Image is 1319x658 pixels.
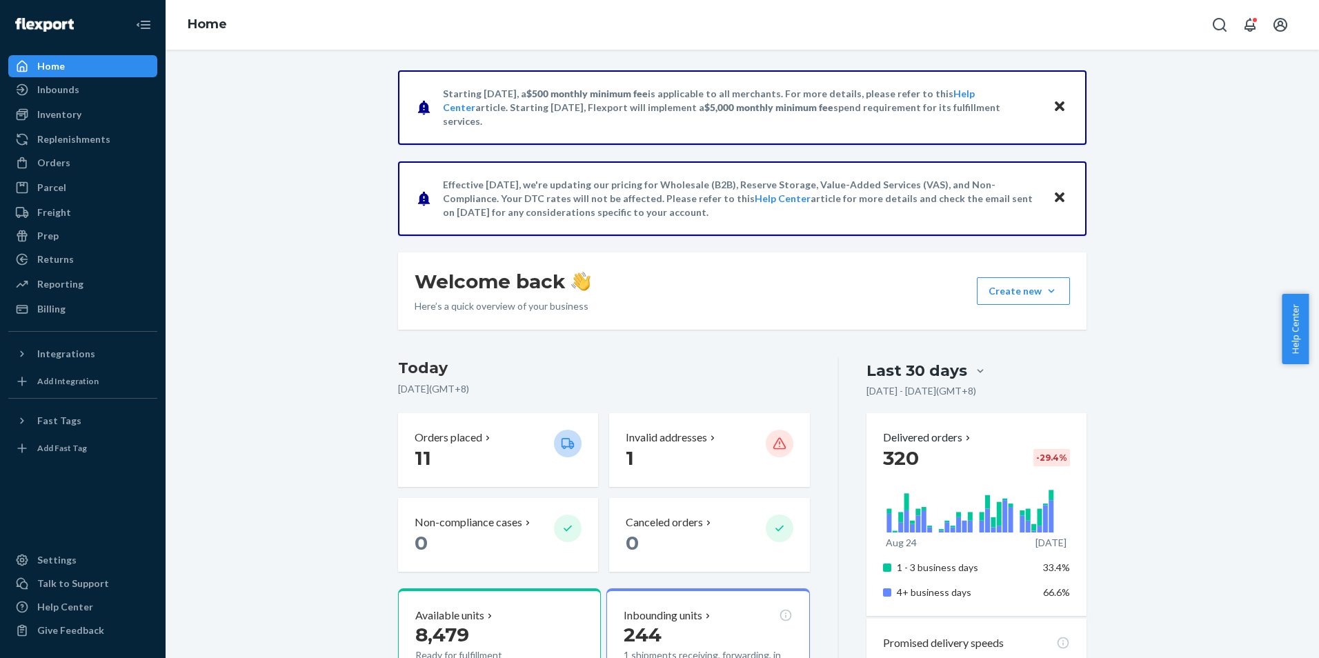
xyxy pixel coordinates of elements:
a: Talk to Support [8,572,157,595]
div: Replenishments [37,132,110,146]
div: Give Feedback [37,624,104,637]
div: Last 30 days [866,360,967,381]
p: [DATE] ( GMT+8 ) [398,382,810,396]
p: Aug 24 [886,536,917,550]
p: Available units [415,608,484,624]
ol: breadcrumbs [177,5,238,45]
a: Billing [8,298,157,320]
div: Parcel [37,181,66,195]
div: Returns [37,252,74,266]
div: Inbounds [37,83,79,97]
a: Settings [8,549,157,571]
button: Orders placed 11 [398,413,598,487]
a: Orders [8,152,157,174]
a: Add Integration [8,370,157,392]
a: Help Center [8,596,157,618]
div: Prep [37,229,59,243]
span: When to use: [21,134,92,150]
button: Close Navigation [130,11,157,39]
p: Invalid addresses [626,430,707,446]
span: Where to Go: [21,395,114,414]
h3: Today [398,357,810,379]
p: [DATE] - [DATE] ( GMT+8 ) [866,384,976,398]
button: Non-compliance cases 0 [398,498,598,572]
span: "Can I pull all my DTC fulfillment costs and DTC storage costs separately, for the last quarter?" [43,333,293,368]
span: $5,000 monthly minimum fee [704,101,833,113]
button: Delivered orders [883,430,973,446]
div: Reporting [37,277,83,291]
div: 681 Billing - Reports Overview [21,28,310,51]
span: 11 [415,446,431,470]
span: 33.4% [1043,561,1070,573]
p: Inbounding units [624,608,702,624]
button: Canceled orders 0 [609,498,809,572]
a: Freight [8,201,157,223]
p: Orders placed [415,430,482,446]
span: 8,479 [415,623,469,646]
span: Click blue Download to download a CSV [43,520,247,535]
a: Help Center [755,192,811,204]
div: -29.4 % [1033,449,1070,466]
p: Here’s a quick overview of your business [415,299,591,313]
button: Fast Tags [8,410,157,432]
span: 0 [415,531,428,555]
a: Parcel [8,177,157,199]
span: "I need to close my books for the month [DATE], but my next invoice doesn't generate until next w... [43,175,307,249]
a: Inbounds [8,79,157,101]
a: Reporting [8,273,157,295]
button: Invalid addresses 1 [609,413,809,487]
button: Create new [977,277,1070,305]
span: 0 [626,531,639,555]
div: Add Integration [37,375,99,387]
a: Replenishments [8,128,157,150]
div: Integrations [37,347,95,361]
span: 66.6% [1043,586,1070,598]
h1: Welcome back [415,269,591,294]
p: Promised delivery speeds [883,635,1004,651]
a: Home [188,17,227,32]
div: Orders [37,156,70,170]
span: 1 [626,446,634,470]
div: Freight [37,206,71,219]
a: Returns [8,248,157,270]
button: Open notifications [1236,11,1264,39]
a: Add Fast Tag [8,437,157,459]
div: Help Center [37,600,93,614]
span: Billing Summary Report Overview [21,68,300,90]
span: Use this to help pull costs by service over time, regardless of which invoice they live on. [21,95,264,130]
span: "My invoice generates in a few days and I'd like to see how my costs are looking, where can I go?" [43,274,303,309]
button: Close [1051,97,1069,117]
button: Open Search Box [1206,11,1233,39]
button: Give Feedback [8,619,157,641]
img: hand-wave emoji [571,272,591,291]
span: 244 [624,623,662,646]
div: Add Fast Tag [37,442,87,454]
a: Home [8,55,157,77]
div: Home [37,59,65,73]
span: Select a date range. Dates filters are inclusive [43,480,309,495]
span: 320 [883,446,919,470]
button: Integrations [8,343,157,365]
button: Help Center [1282,294,1309,364]
a: Prep [8,225,157,247]
div: Settings [37,553,77,567]
img: Flexport logo [15,18,74,32]
p: Non-compliance cases [415,515,522,530]
span: Seller Portal -> Reports -> Billing Summary Report [43,440,304,455]
button: Close [1051,188,1069,208]
div: Billing [37,302,66,316]
span: $500 monthly minimum fee [526,88,648,99]
p: 1 - 3 business days [897,561,1033,575]
p: Effective [DATE], we're updating our pricing for Wholesale (B2B), Reserve Storage, Value-Added Se... [443,178,1040,219]
div: Inventory [37,108,81,121]
p: [DATE] [1035,536,1067,550]
div: Fast Tags [37,414,81,428]
p: Canceled orders [626,515,703,530]
p: Starting [DATE], a is applicable to all merchants. For more details, please refer to this article... [443,87,1040,128]
button: Open account menu [1267,11,1294,39]
a: Inventory [8,103,157,126]
strong: Note: [143,480,175,495]
p: 4+ business days [897,586,1033,599]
